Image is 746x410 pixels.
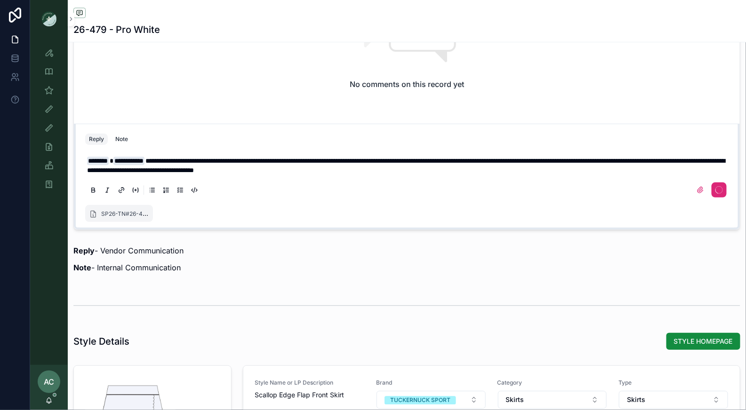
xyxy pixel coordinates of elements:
[112,134,132,145] button: Note
[101,209,273,217] span: SP26-TN#26-479_SCALLOP EDGE FLAP FRONT SKIRT_VW_.xlsx
[73,245,740,256] p: - Vendor Communication
[255,390,365,400] span: Scallop Edge Flap Front Skirt
[619,391,728,409] button: Select Button
[506,395,524,404] span: Skirts
[73,335,129,348] h1: Style Details
[73,262,740,273] p: - Internal Communication
[618,379,729,386] span: Type
[44,376,54,387] span: AC
[390,396,450,404] div: TUCKERNUCK SPORT
[350,79,464,90] h2: No comments on this record yet
[73,246,95,255] strong: Reply
[73,263,91,272] strong: Note
[497,379,608,386] span: Category
[498,391,607,409] button: Select Button
[73,23,160,36] h1: 26-479 - Pro White
[85,134,108,145] button: Reply
[666,333,740,350] button: STYLE HOMEPAGE
[627,395,645,404] span: Skirts
[115,135,128,143] div: Note
[377,391,486,409] button: Select Button
[255,379,365,386] span: Style Name or LP Description
[30,38,68,205] div: scrollable content
[674,337,733,346] span: STYLE HOMEPAGE
[41,11,56,26] img: App logo
[376,379,486,386] span: Brand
